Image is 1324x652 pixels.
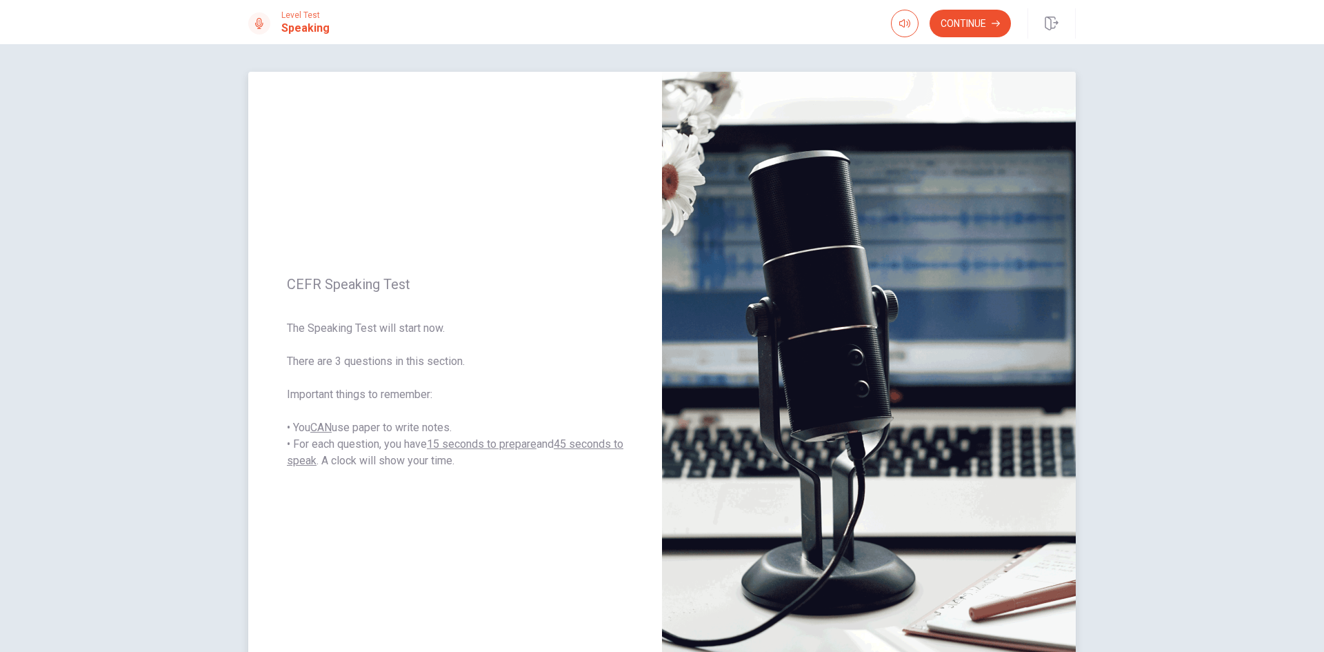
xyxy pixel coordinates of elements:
u: CAN [310,421,332,434]
span: Level Test [281,10,330,20]
button: Continue [930,10,1011,37]
span: CEFR Speaking Test [287,276,623,293]
h1: Speaking [281,20,330,37]
u: 15 seconds to prepare [427,437,536,451]
span: The Speaking Test will start now. There are 3 questions in this section. Important things to reme... [287,320,623,469]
